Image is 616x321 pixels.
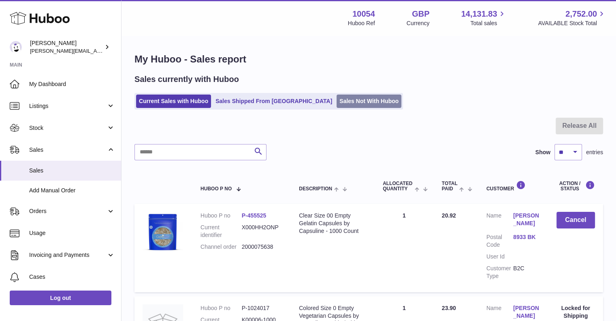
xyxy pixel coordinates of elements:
img: 1655819039.jpg [143,212,183,252]
a: Log out [10,291,111,305]
dd: B2C [513,265,540,280]
span: 2,752.00 [565,9,597,19]
span: 14,131.83 [461,9,497,19]
span: My Dashboard [29,80,115,88]
span: Listings [29,102,107,110]
span: Total sales [470,19,506,27]
span: Sales [29,146,107,154]
a: 14,131.83 Total sales [461,9,506,27]
dt: Current identifier [200,224,242,239]
dt: Huboo P no [200,212,242,220]
a: Sales Shipped From [GEOGRAPHIC_DATA] [213,95,335,108]
a: Sales Not With Huboo [337,95,401,108]
a: [PERSON_NAME] [513,304,540,320]
button: Cancel [556,212,595,228]
span: Add Manual Order [29,187,115,194]
span: entries [586,149,603,156]
a: Current Sales with Huboo [136,95,211,108]
div: [PERSON_NAME] [30,39,103,55]
dt: Huboo P no [200,304,242,312]
span: Huboo P no [200,186,232,192]
span: Total paid [442,181,458,192]
label: Show [535,149,550,156]
span: Description [299,186,332,192]
a: [PERSON_NAME] [513,212,540,227]
dd: X000HH2ONP [242,224,283,239]
div: Clear Size 00 Empty Gelatin Capsules by Capsuline - 1000 Count [299,212,367,235]
span: Invoicing and Payments [29,251,107,259]
span: Cases [29,273,115,281]
dt: Postal Code [486,233,513,249]
dt: Channel order [200,243,242,251]
dt: User Id [486,253,513,261]
a: P-455525 [242,212,266,219]
strong: 10054 [352,9,375,19]
span: [PERSON_NAME][EMAIL_ADDRESS][DOMAIN_NAME] [30,47,162,54]
dt: Customer Type [486,265,513,280]
span: ALLOCATED Quantity [383,181,413,192]
div: Action / Status [556,181,595,192]
div: Huboo Ref [348,19,375,27]
div: Customer [486,181,540,192]
span: Orders [29,207,107,215]
a: 2,752.00 AVAILABLE Stock Total [538,9,606,27]
dt: Name [486,212,513,229]
div: Locked for Shipping [556,304,595,320]
a: 8933 BK [513,233,540,241]
img: luz@capsuline.com [10,41,22,53]
div: Currency [407,19,430,27]
td: 1 [375,204,434,292]
span: Stock [29,124,107,132]
dd: P-1024017 [242,304,283,312]
h1: My Huboo - Sales report [134,53,603,66]
span: Sales [29,167,115,175]
span: 20.92 [442,212,456,219]
span: AVAILABLE Stock Total [538,19,606,27]
dd: 2000075638 [242,243,283,251]
span: 23.90 [442,305,456,311]
h2: Sales currently with Huboo [134,74,239,85]
strong: GBP [412,9,429,19]
span: Usage [29,229,115,237]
